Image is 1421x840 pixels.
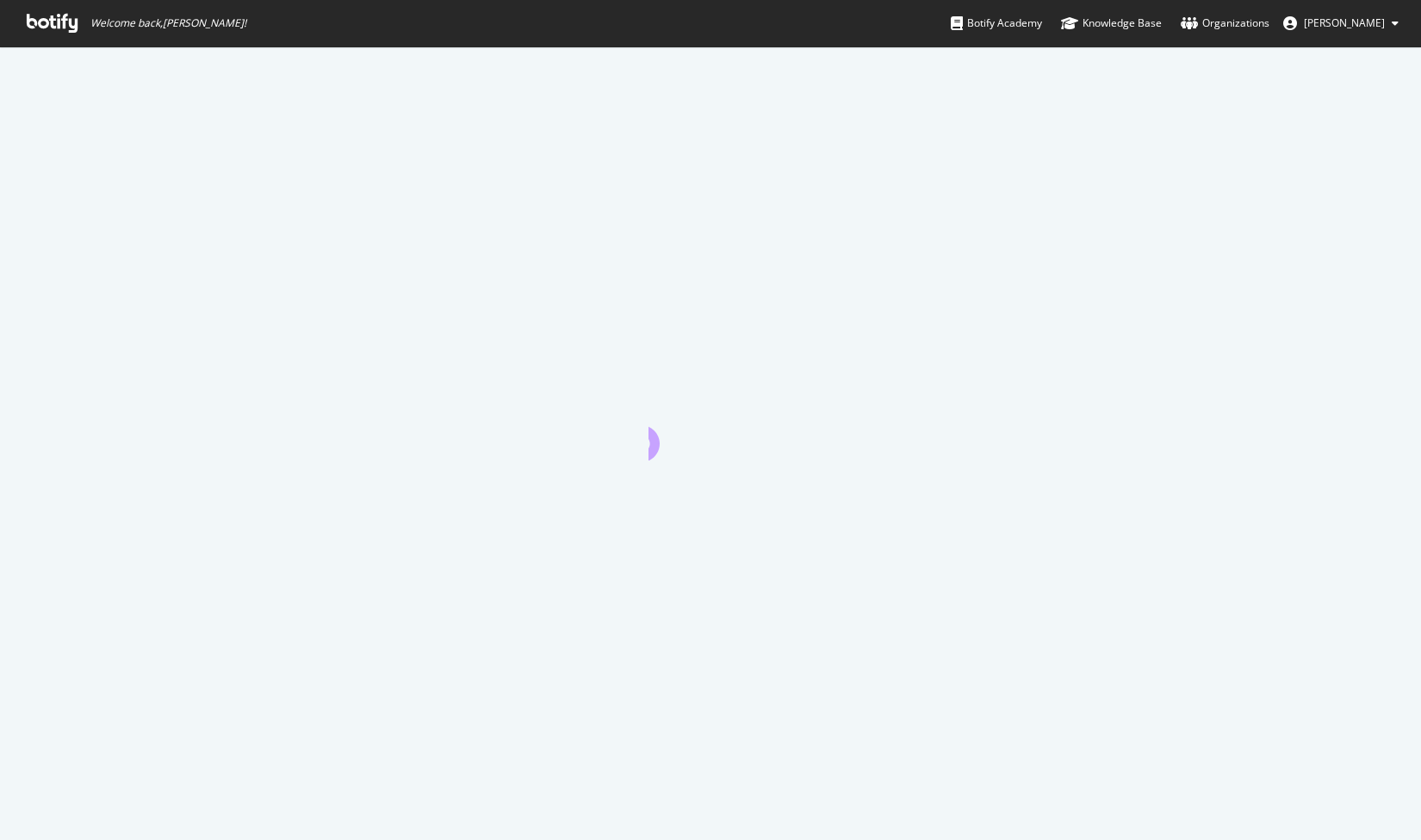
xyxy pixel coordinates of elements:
span: Welcome back, [PERSON_NAME] ! [90,16,246,30]
div: Botify Academy [951,15,1042,32]
span: venkat nandipati [1304,15,1385,30]
button: [PERSON_NAME] [1269,9,1412,37]
div: Organizations [1181,15,1269,32]
div: Knowledge Base [1061,15,1162,32]
div: animation [648,398,773,460]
